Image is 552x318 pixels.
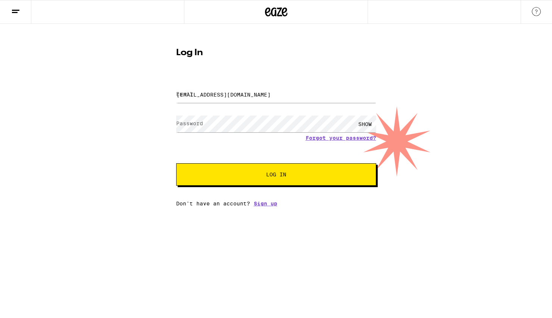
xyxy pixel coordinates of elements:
span: Hi. Need any help? [4,5,54,11]
input: Email [176,86,376,103]
span: Log In [266,172,286,177]
div: SHOW [354,116,376,132]
button: Log In [176,163,376,186]
div: Don't have an account? [176,201,376,207]
label: Password [176,120,203,126]
label: Email [176,91,193,97]
h1: Log In [176,48,376,57]
a: Forgot your password? [306,135,376,141]
a: Sign up [254,201,277,207]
